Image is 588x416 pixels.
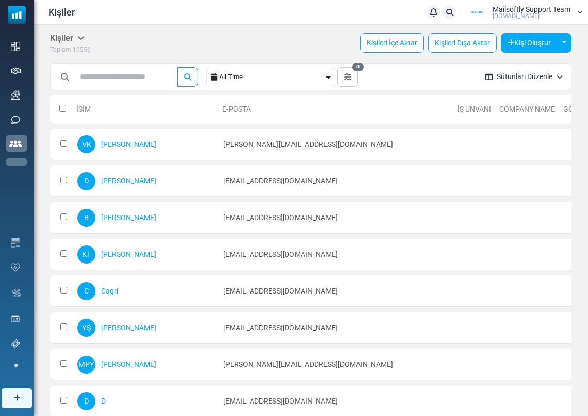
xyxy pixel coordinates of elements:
span: [DOMAIN_NAME] [493,13,540,19]
img: mailsoftly_icon_blue_white.svg [8,6,26,24]
span: Kişiler [48,5,75,19]
span: D [77,392,95,410]
span: VK [77,135,95,153]
span: translation missing: tr.crm_contacts.form.list_header.company_name [499,105,555,113]
td: [PERSON_NAME][EMAIL_ADDRESS][DOMAIN_NAME] [218,129,453,160]
a: İş Unvanı [458,105,491,113]
span: Toplam [50,46,71,53]
td: [EMAIL_ADDRESS][DOMAIN_NAME] [218,239,453,270]
button: 0 [337,67,358,87]
span: D [77,172,95,190]
a: User Logo Mailsoftly Support Team [DOMAIN_NAME] [464,5,583,20]
a: Cagri [101,287,118,295]
td: [EMAIL_ADDRESS][DOMAIN_NAME] [218,165,453,197]
img: sms-icon.png [11,115,20,125]
a: E-Posta [222,105,251,113]
a: [PERSON_NAME] [101,250,156,258]
span: C [77,282,95,300]
span: KT [77,245,95,264]
img: landing_pages.svg [11,314,20,323]
a: [PERSON_NAME] [101,213,156,222]
td: [PERSON_NAME][EMAIL_ADDRESS][DOMAIN_NAME] [218,349,453,380]
td: [EMAIL_ADDRESS][DOMAIN_NAME] [218,202,453,234]
img: email-templates-icon.svg [11,238,20,248]
img: contacts-icon-active.svg [9,140,22,147]
button: Sütunları Düzenle [477,63,571,90]
img: workflow.svg [11,287,22,299]
a: İsim [76,105,91,113]
a: [PERSON_NAME] [101,360,156,368]
img: campaigns-icon.png [11,90,20,100]
img: dashboard-icon.svg [11,42,20,51]
span: MPY [77,356,95,374]
a: [PERSON_NAME] [101,140,156,148]
td: [EMAIL_ADDRESS][DOMAIN_NAME] [218,275,453,307]
img: support-icon.svg [11,339,20,348]
a: Kişileri Dışa Aktar [428,33,497,53]
div: All Time [219,67,324,87]
span: 10556 [73,46,91,53]
span: Mailsoftly Support Team [493,6,570,13]
img: User Logo [464,5,490,20]
a: Company Name [499,105,555,113]
img: domain-health-icon.svg [11,263,20,271]
span: YŞ [77,319,95,337]
a: Kişileri İçe Aktar [360,33,424,53]
td: [EMAIL_ADDRESS][DOMAIN_NAME] [218,312,453,344]
a: [PERSON_NAME] [101,323,156,332]
button: Kişi Oluştur [501,33,558,53]
span: B [77,209,95,227]
a: [PERSON_NAME] [101,177,156,185]
a: D [101,397,106,405]
h5: Kişiler [50,33,85,43]
span: 0 [352,63,364,72]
